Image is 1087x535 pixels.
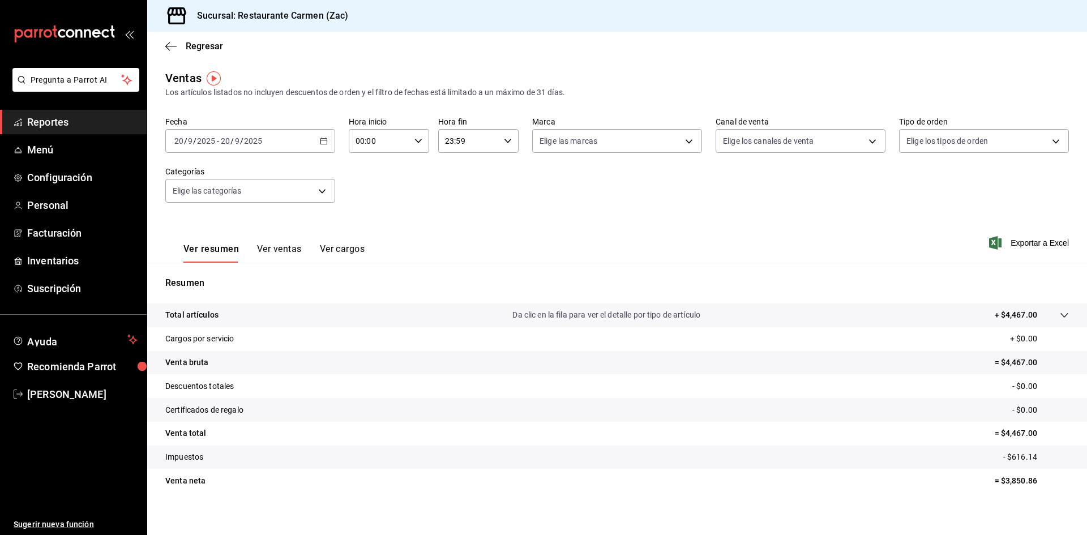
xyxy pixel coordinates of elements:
[438,118,519,126] label: Hora fin
[174,136,184,145] input: --
[165,357,208,369] p: Venta bruta
[1003,451,1069,463] p: - $616.14
[207,71,221,85] img: Tooltip marker
[165,168,335,176] label: Categorías
[27,253,138,268] span: Inventarios
[184,136,187,145] span: /
[1010,333,1069,345] p: + $0.00
[165,70,202,87] div: Ventas
[165,404,243,416] p: Certificados de regalo
[723,135,814,147] span: Elige los canales de venta
[12,68,139,92] button: Pregunta a Parrot AI
[243,136,263,145] input: ----
[995,357,1069,369] p: = $4,467.00
[27,114,138,130] span: Reportes
[257,243,302,263] button: Ver ventas
[173,185,242,196] span: Elige las categorías
[165,475,206,487] p: Venta neta
[165,118,335,126] label: Fecha
[187,136,193,145] input: --
[196,136,216,145] input: ----
[906,135,988,147] span: Elige los tipos de orden
[217,136,219,145] span: -
[183,243,239,263] button: Ver resumen
[165,333,234,345] p: Cargos por servicio
[220,136,230,145] input: --
[240,136,243,145] span: /
[995,427,1069,439] p: = $4,467.00
[27,198,138,213] span: Personal
[27,281,138,296] span: Suscripción
[991,236,1069,250] button: Exportar a Excel
[540,135,597,147] span: Elige las marcas
[512,309,700,321] p: Da clic en la fila para ver el detalle por tipo de artículo
[125,29,134,38] button: open_drawer_menu
[186,41,223,52] span: Regresar
[165,87,1069,99] div: Los artículos listados no incluyen descuentos de orden y el filtro de fechas está limitado a un m...
[1012,404,1069,416] p: - $0.00
[165,276,1069,290] p: Resumen
[8,82,139,94] a: Pregunta a Parrot AI
[995,309,1037,321] p: + $4,467.00
[188,9,348,23] h3: Sucursal: Restaurante Carmen (Zac)
[165,309,219,321] p: Total artículos
[165,41,223,52] button: Regresar
[349,118,429,126] label: Hora inicio
[183,243,365,263] div: navigation tabs
[193,136,196,145] span: /
[165,451,203,463] p: Impuestos
[995,475,1069,487] p: = $3,850.86
[27,142,138,157] span: Menú
[320,243,365,263] button: Ver cargos
[532,118,702,126] label: Marca
[165,427,206,439] p: Venta total
[716,118,885,126] label: Canal de venta
[899,118,1069,126] label: Tipo de orden
[27,225,138,241] span: Facturación
[1012,380,1069,392] p: - $0.00
[31,74,122,86] span: Pregunta a Parrot AI
[14,519,138,530] span: Sugerir nueva función
[27,170,138,185] span: Configuración
[234,136,240,145] input: --
[27,359,138,374] span: Recomienda Parrot
[27,387,138,402] span: [PERSON_NAME]
[165,380,234,392] p: Descuentos totales
[27,333,123,346] span: Ayuda
[230,136,234,145] span: /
